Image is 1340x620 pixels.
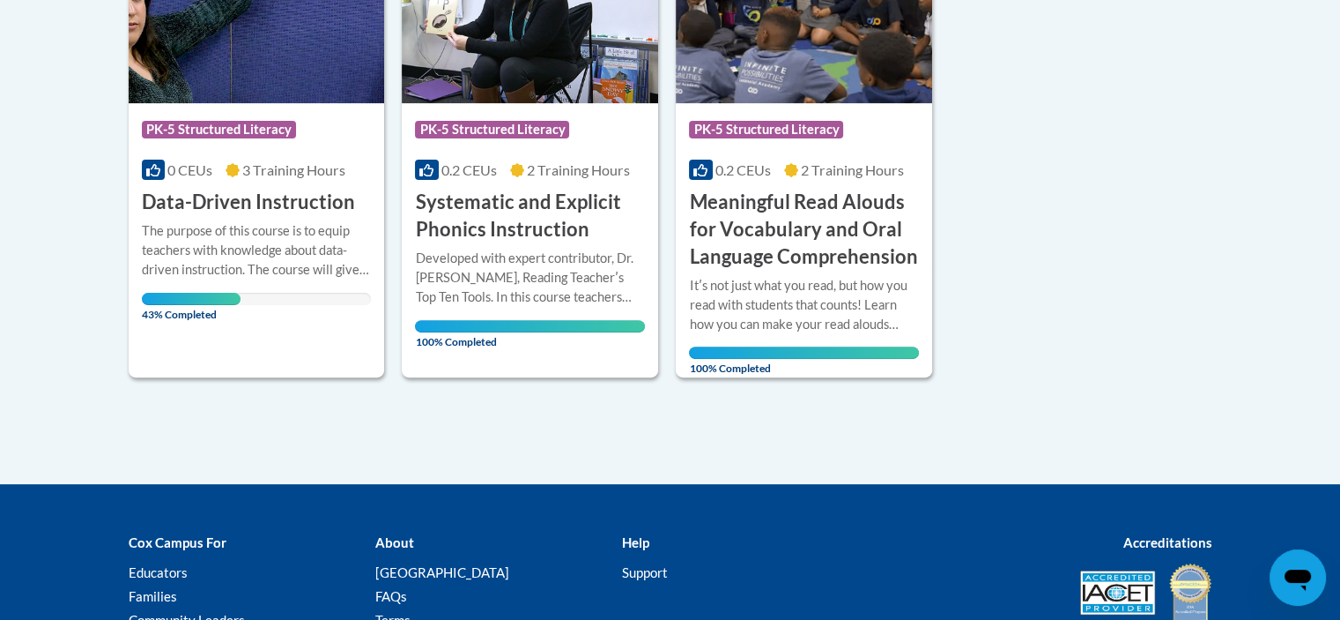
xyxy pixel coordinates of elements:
b: Help [621,534,648,550]
img: Accredited IACET® Provider [1080,571,1155,615]
span: 3 Training Hours [242,161,345,178]
div: Your progress [415,320,645,332]
span: 100% Completed [415,320,645,348]
b: Accreditations [1123,534,1212,550]
a: Families [129,588,177,604]
span: 2 Training Hours [801,161,904,178]
iframe: Button to launch messaging window [1270,549,1326,606]
span: PK-5 Structured Literacy [142,121,296,138]
span: 2 Training Hours [527,161,630,178]
span: PK-5 Structured Literacy [689,121,843,138]
a: [GEOGRAPHIC_DATA] [374,564,508,580]
span: 0 CEUs [167,161,212,178]
b: Cox Campus For [129,534,226,550]
h3: Systematic and Explicit Phonics Instruction [415,189,645,243]
span: 0.2 CEUs [715,161,771,178]
div: Itʹs not just what you read, but how you read with students that counts! Learn how you can make y... [689,276,919,334]
h3: Meaningful Read Alouds for Vocabulary and Oral Language Comprehension [689,189,919,270]
a: Support [621,564,667,580]
div: The purpose of this course is to equip teachers with knowledge about data-driven instruction. The... [142,221,372,280]
a: FAQs [374,588,406,604]
div: Developed with expert contributor, Dr. [PERSON_NAME], Reading Teacherʹs Top Ten Tools. In this co... [415,249,645,307]
span: PK-5 Structured Literacy [415,121,569,138]
span: 100% Completed [689,347,919,375]
a: Educators [129,564,188,580]
span: 43% Completed [142,293,241,321]
span: 0.2 CEUs [441,161,497,178]
h3: Data-Driven Instruction [142,189,355,216]
b: About [374,534,413,550]
div: Your progress [142,293,241,305]
div: Your progress [689,347,919,359]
